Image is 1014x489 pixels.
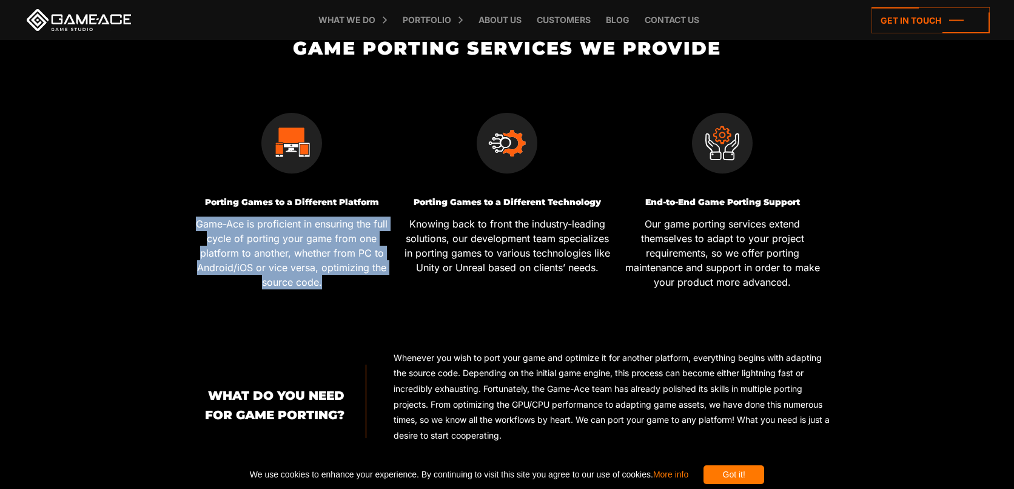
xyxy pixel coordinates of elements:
[189,217,395,289] p: Game-Ace is proficient in ensuring the full cycle of porting your game from one platform to anoth...
[692,113,753,174] img: Porting support icon
[189,198,395,207] h3: Porting Games to a Different Platform
[184,386,344,425] h2: What Do You Need for Game Porting?
[703,465,764,484] div: Got it!
[871,7,990,33] a: Get in touch
[261,113,322,174] img: Porting games to a different platform icon
[653,470,688,479] a: More info
[184,38,830,58] h2: Game Porting Services We Provide
[619,198,825,207] h3: End-to-End Game Porting Support
[394,350,830,443] p: Whenever you wish to port your game and optimize it for another platform, everything begins with ...
[250,465,688,484] span: We use cookies to enhance your experience. By continuing to visit this site you agree to our use ...
[477,113,537,174] img: Porting games to a different technology icon
[404,217,610,275] p: Knowing back to front the industry-leading solutions, our development team specializes in porting...
[404,198,610,207] h3: Porting Games to a Different Technology
[619,217,825,289] p: Our game porting services extend themselves to adapt to your project requirements, so we offer po...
